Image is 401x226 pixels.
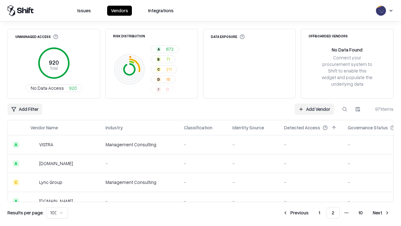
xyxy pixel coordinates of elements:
div: 971 items [368,106,393,112]
div: A [13,198,19,204]
div: D [156,77,161,82]
button: A673 [151,46,179,53]
button: Issues [74,6,95,16]
div: - [184,141,222,148]
div: - [232,198,274,204]
button: 2 [326,207,340,218]
span: 673 [166,46,174,52]
div: A [13,142,19,148]
button: Next [369,207,393,218]
img: theiet.org [30,160,37,167]
button: 1 [314,207,325,218]
div: - [284,198,338,204]
div: Detected Access [284,124,320,131]
div: Connect your procurement system to Shift to enable this widget and populate the underlying data [321,54,373,88]
span: 920 [69,85,77,91]
div: - [232,179,274,186]
button: Add Filter [8,104,42,115]
p: Results per page: [8,209,44,216]
div: B [156,57,161,62]
div: - [232,141,274,148]
div: A [156,47,161,52]
div: No Data Found [332,46,362,53]
div: - [284,141,338,148]
tspan: 920 [49,59,59,66]
div: Identity Source [232,124,264,131]
button: C211 [151,66,177,73]
div: Management Consulting [106,141,174,148]
button: 10 [353,207,368,218]
nav: pagination [279,207,393,218]
div: - [232,160,274,167]
button: B71 [151,56,175,63]
div: Governance Status [348,124,388,131]
div: Unmanaged Access [15,34,58,39]
div: Vendor Name [30,124,58,131]
div: [DOMAIN_NAME] [39,198,73,204]
div: - [106,198,174,204]
tspan: Total [50,66,58,71]
div: - [106,160,174,167]
div: Classification [184,124,212,131]
a: Add Vendor [295,104,334,115]
div: - [184,160,222,167]
img: Lync Group [30,179,37,186]
div: Risk Distribution [113,34,145,38]
div: Management Consulting [106,179,174,186]
span: 71 [166,56,170,62]
img: VISTRA [30,142,37,148]
div: Industry [106,124,123,131]
button: D16 [151,76,176,83]
div: C [156,67,161,72]
button: Previous [279,207,312,218]
div: Data Exposure [211,34,245,39]
button: Vendors [107,6,132,16]
div: - [284,179,338,186]
div: - [184,198,222,204]
span: 211 [166,66,172,73]
button: No Data Access920 [25,84,82,92]
span: No Data Access [31,85,64,91]
div: [DOMAIN_NAME] [39,160,73,167]
img: kadeemarentals.com [30,198,37,204]
div: - [184,179,222,186]
div: VISTRA [39,141,53,148]
div: C [13,179,19,186]
button: Integrations [144,6,177,16]
div: - [284,160,338,167]
div: A [13,160,19,167]
div: Lync Group [39,179,62,186]
span: 16 [166,76,170,83]
div: Offboarded Vendors [309,34,348,38]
